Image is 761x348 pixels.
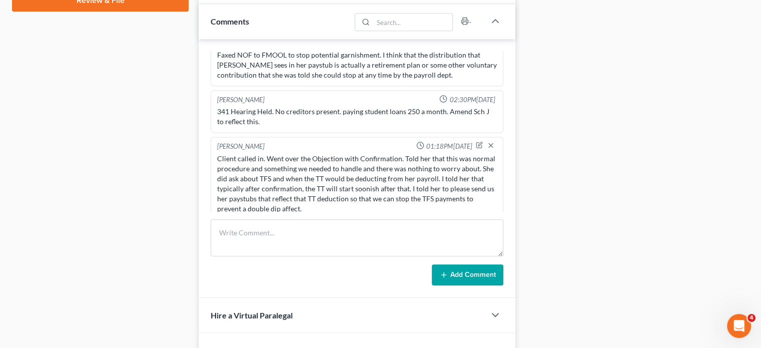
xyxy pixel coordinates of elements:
[211,310,293,320] span: Hire a Virtual Paralegal
[449,95,495,104] span: 02:30PM[DATE]
[217,50,497,80] div: Faxed NOF to FMOOL to stop potential garnishment. I think that the distribution that [PERSON_NAME...
[373,14,453,31] input: Search...
[747,314,755,322] span: 4
[727,314,751,338] iframe: Intercom live chat
[432,264,503,285] button: Add Comment
[217,95,265,104] div: [PERSON_NAME]
[217,153,497,213] div: Client called in. Went over the Objection with Confirmation. Told her that this was normal proced...
[217,141,265,151] div: [PERSON_NAME]
[217,106,497,126] div: 341 Hearing Held. No creditors present. paying student loans 250 a month. Amend Sch J to reflect ...
[426,141,472,151] span: 01:18PM[DATE]
[211,17,249,26] span: Comments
